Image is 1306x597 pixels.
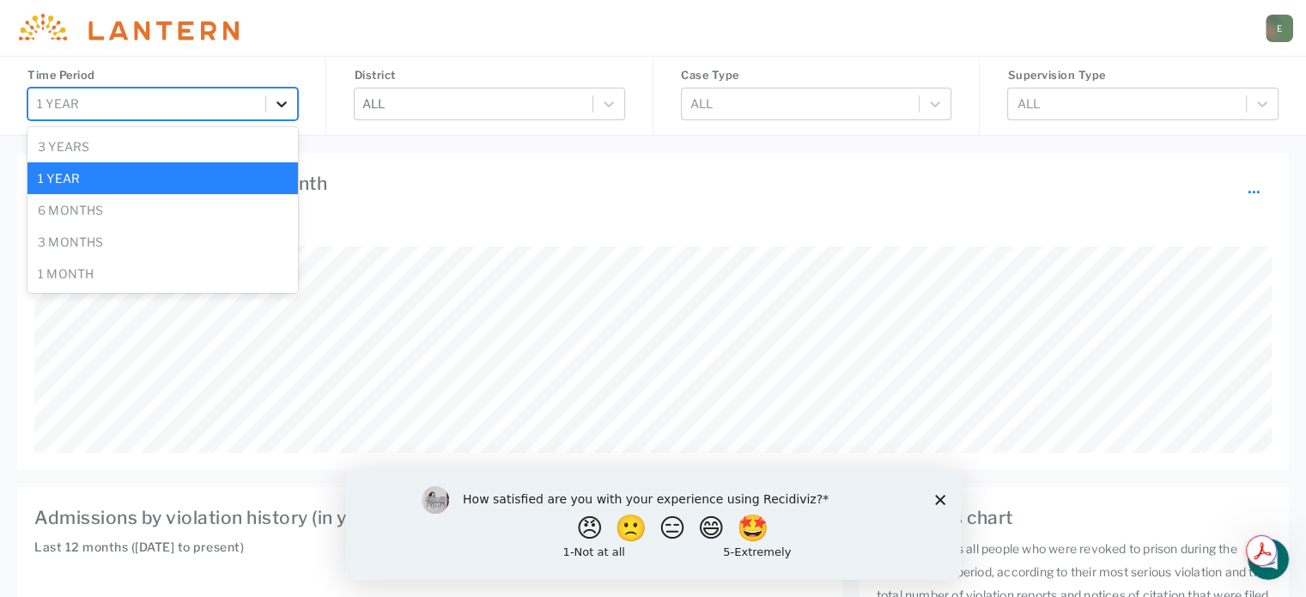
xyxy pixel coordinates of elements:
div: 1 year [27,162,298,194]
button: ... [1236,170,1272,204]
h4: Admissions by violation history (in year prior to their last reported violation) [34,504,825,532]
h6: Last 12 months ([DATE] to present) [34,204,1272,240]
div: 6 months [27,194,298,226]
h4: Case Type [681,67,951,83]
iframe: Survey by Kim from Recidiviz [346,469,961,580]
h4: Supervision Type [1007,67,1279,83]
span: ... [1248,176,1260,198]
h4: District [354,67,624,83]
div: 3 months [27,226,298,258]
div: ALL [355,89,592,118]
h4: Number of admissions per month [34,170,1272,198]
h4: Time Period [27,67,298,83]
a: E [1266,15,1293,42]
img: Lantern [14,14,239,42]
div: 3 years [27,131,298,162]
h4: Using this chart [877,504,1272,532]
div: 1 month [27,258,298,289]
h6: Last 12 months ([DATE] to present) [34,538,825,556]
